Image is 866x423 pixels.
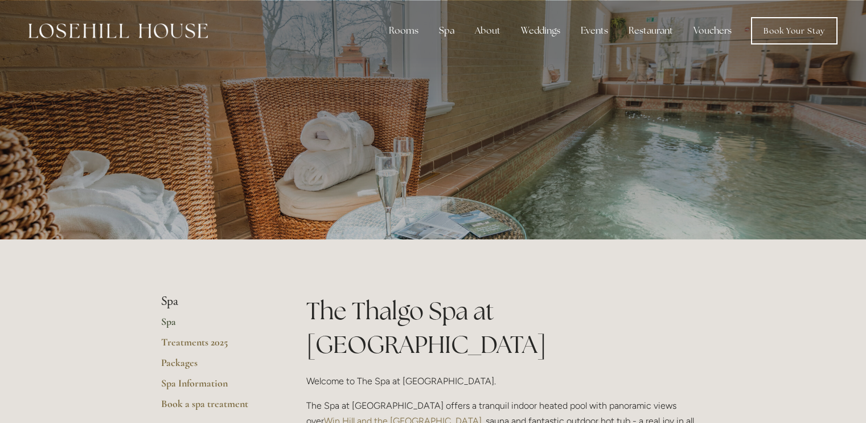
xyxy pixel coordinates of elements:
a: Treatments 2025 [161,336,270,356]
div: About [466,19,510,42]
h1: The Thalgo Spa at [GEOGRAPHIC_DATA] [306,294,705,361]
a: Spa Information [161,377,270,397]
a: Vouchers [684,19,741,42]
div: Spa [430,19,463,42]
div: Restaurant [619,19,682,42]
a: Book a spa treatment [161,397,270,418]
div: Rooms [380,19,428,42]
div: Weddings [512,19,569,42]
a: Packages [161,356,270,377]
a: Book Your Stay [751,17,838,44]
img: Losehill House [28,23,208,38]
li: Spa [161,294,270,309]
p: Welcome to The Spa at [GEOGRAPHIC_DATA]. [306,373,705,389]
div: Events [572,19,617,42]
a: Spa [161,315,270,336]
